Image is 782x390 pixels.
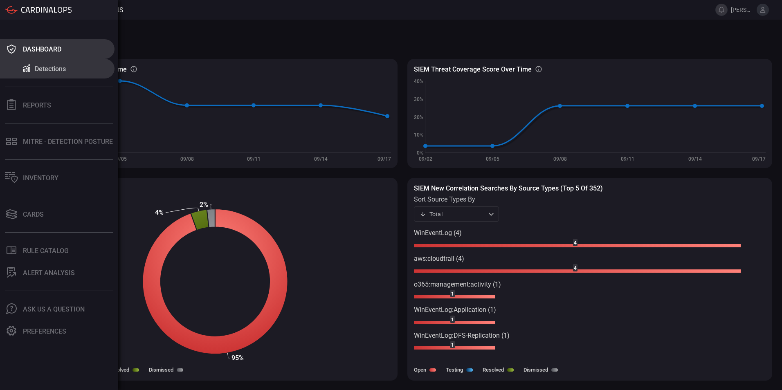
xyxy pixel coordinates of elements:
text: WinEventLog:Application (1) [414,306,496,314]
div: Cards [23,211,44,218]
div: Rule Catalog [23,247,69,255]
div: Inventory [23,174,58,182]
text: 0% [417,150,423,156]
span: [PERSON_NAME].[PERSON_NAME] [731,7,753,13]
text: 40% [414,78,423,84]
text: 2% [200,201,208,208]
label: Testing [446,367,463,373]
text: WinEventLog (4) [414,229,462,237]
text: 09/08 [553,156,567,162]
div: Reports [23,101,51,109]
div: Detections [35,65,66,73]
text: WinEventLog:DFS-Replication (1) [414,332,510,339]
label: Dismissed [524,367,548,373]
h3: SIEM Threat coverage score over time [414,65,532,73]
h3: SIEM New correlation searches by source types (Top 5 of 352) [414,184,766,192]
text: 09/05 [486,156,499,162]
text: 30% [414,96,423,102]
div: Preferences [23,327,66,335]
text: 09/17 [378,156,391,162]
text: 09/14 [688,156,702,162]
text: 09/14 [314,156,328,162]
div: Total [420,210,486,218]
text: 10% [414,132,423,138]
label: Open [414,367,426,373]
div: MITRE - Detection Posture [23,138,113,146]
text: 1 [451,291,454,297]
label: Dismissed [149,367,173,373]
text: 20% [414,114,423,120]
div: Dashboard [23,45,61,53]
text: 4% [155,208,164,216]
text: 09/02 [419,156,432,162]
text: 09/11 [247,156,261,162]
label: sort source types by [414,195,499,203]
label: Resolved [108,367,129,373]
text: 1 [451,317,454,323]
label: Resolved [483,367,504,373]
text: 4 [574,265,577,271]
text: 09/08 [180,156,194,162]
text: 09/11 [621,156,634,162]
text: o365:management:activity (1) [414,280,501,288]
div: Ask Us A Question [23,305,85,313]
div: ALERT ANALYSIS [23,269,75,277]
text: 95% [231,354,244,362]
text: 09/17 [752,156,766,162]
text: aws:cloudtrail (4) [414,255,464,262]
text: 09/05 [113,156,127,162]
text: 1 [451,342,454,348]
text: 4 [574,240,577,246]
